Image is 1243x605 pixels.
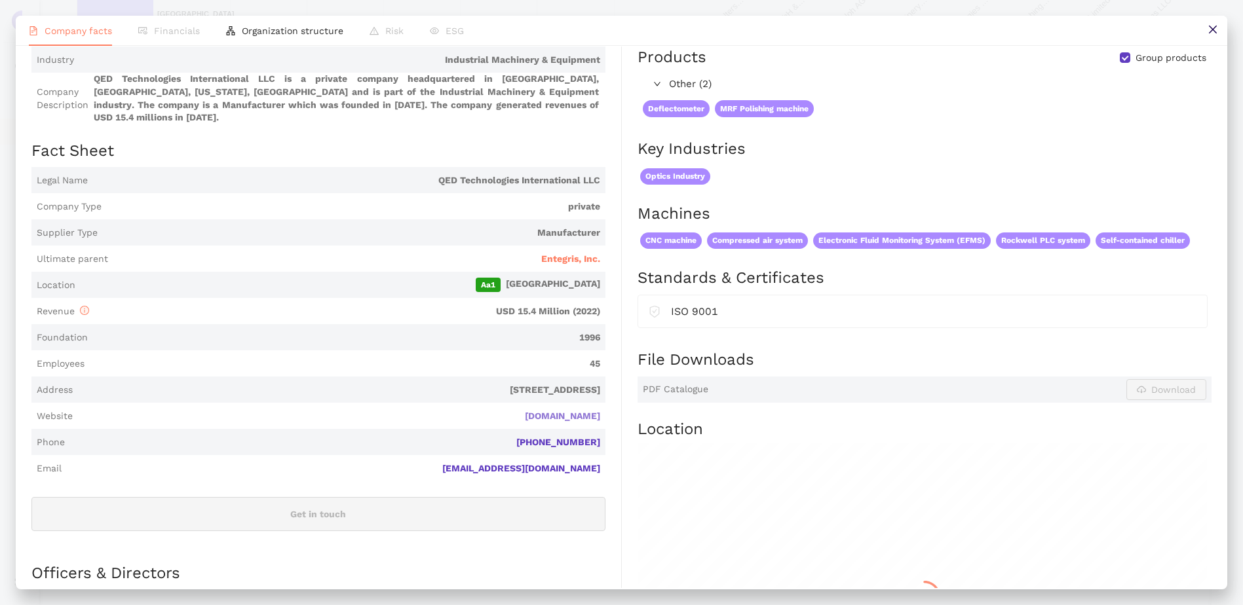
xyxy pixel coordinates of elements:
span: Compressed air system [707,232,808,249]
span: private [107,200,600,213]
span: Employees [37,357,85,371]
h2: Location [638,418,1212,441]
span: fund-view [138,26,147,35]
span: eye [430,26,439,35]
span: Company facts [45,26,112,36]
span: Email [37,462,62,475]
span: ESG [446,26,464,36]
span: Foundation [37,331,88,344]
span: right [653,80,661,88]
span: MRF Polishing machine [715,100,814,118]
h2: File Downloads [638,349,1212,371]
span: safety-certificate [649,303,660,318]
div: ISO 9001 [671,303,1196,320]
span: Supplier Type [37,227,98,240]
span: Entegris, Inc. [541,253,600,266]
span: QED Technologies International LLC is a private company headquartered in [GEOGRAPHIC_DATA], [GEOG... [94,73,600,124]
span: Industry [37,54,74,67]
span: [GEOGRAPHIC_DATA] [81,278,600,292]
span: info-circle [80,306,89,315]
span: close [1208,24,1218,35]
span: Risk [385,26,404,36]
span: Self-contained chiller [1096,232,1190,249]
span: Organization structure [242,26,343,36]
span: Electronic Fluid Monitoring System (EFMS) [813,232,991,249]
span: apartment [226,26,235,35]
span: PDF Catalogue [643,383,708,396]
h2: Fact Sheet [31,140,605,162]
span: QED Technologies International LLC [93,174,600,187]
span: Deflectometer [643,100,710,118]
span: warning [370,26,379,35]
span: Other (2) [669,77,814,92]
span: Rockwell PLC system [996,232,1090,249]
span: [STREET_ADDRESS] [78,384,600,397]
span: Address [37,384,73,397]
span: Industrial Machinery & Equipment [79,54,600,67]
h2: Key Industries [638,138,1212,160]
div: Other (2) [638,74,819,95]
span: 1996 [93,331,600,344]
h2: Machines [638,203,1212,225]
span: Manufacturer [103,227,600,240]
span: Revenue [37,306,89,316]
span: Company Type [37,200,102,213]
span: Location [37,279,75,292]
span: USD 15.4 Million (2022) [94,305,600,318]
span: Ultimate parent [37,253,108,266]
span: 45 [90,357,600,371]
span: Legal Name [37,174,88,187]
span: Optics Industry [640,168,710,185]
h2: Officers & Directors [31,562,605,585]
span: Company Description [37,86,88,111]
button: close [1198,16,1227,45]
span: Phone [37,436,65,449]
span: Group products [1130,52,1212,65]
h2: Standards & Certificates [638,267,1212,289]
span: Aa1 [476,278,501,292]
span: Financials [154,26,200,36]
span: Website [37,410,73,423]
div: Products [638,46,706,69]
span: CNC machine [640,232,702,249]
